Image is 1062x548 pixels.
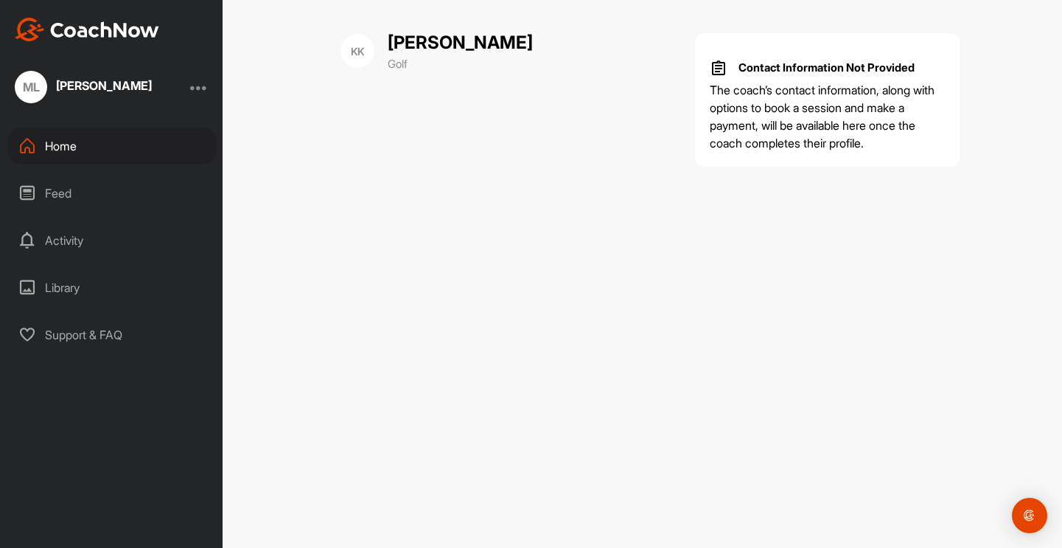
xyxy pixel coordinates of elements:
img: CoachNow [15,18,159,41]
div: Library [8,269,216,306]
div: ML [15,71,47,103]
div: Feed [8,175,216,212]
p: Golf [388,56,533,73]
div: KK [340,34,374,68]
div: Open Intercom Messenger [1012,498,1047,533]
p: [PERSON_NAME] [388,30,533,56]
div: Support & FAQ [8,316,216,353]
p: Contact Information Not Provided [738,60,915,77]
p: The coach’s contact information, along with options to book a session and make a payment, will be... [710,81,945,152]
div: Activity [8,222,216,259]
div: Home [8,128,216,164]
img: info [710,59,727,77]
div: [PERSON_NAME] [56,80,152,91]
